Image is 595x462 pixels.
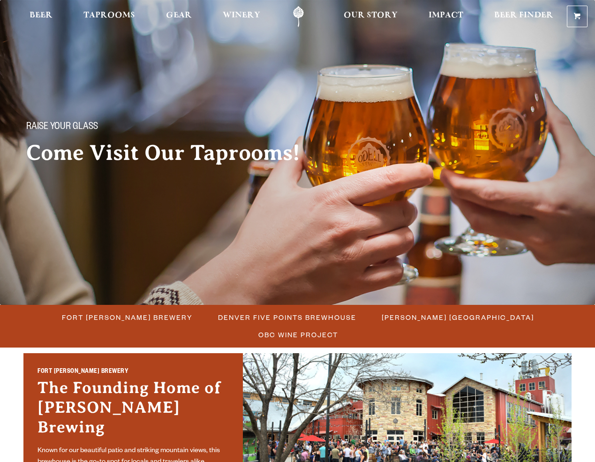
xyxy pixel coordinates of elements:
span: Beer Finder [494,12,553,19]
span: [PERSON_NAME] [GEOGRAPHIC_DATA] [382,311,534,324]
a: Denver Five Points Brewhouse [212,311,361,324]
span: Beer [30,12,53,19]
span: Gear [166,12,192,19]
a: OBC Wine Project [253,328,343,341]
span: Raise your glass [26,121,98,134]
a: Impact [422,6,469,27]
a: Odell Home [281,6,316,27]
span: Winery [223,12,260,19]
span: OBC Wine Project [258,328,338,341]
span: Fort [PERSON_NAME] Brewery [62,311,193,324]
a: Taprooms [77,6,141,27]
a: Winery [217,6,266,27]
a: [PERSON_NAME] [GEOGRAPHIC_DATA] [376,311,539,324]
span: Our Story [344,12,398,19]
a: Our Story [338,6,404,27]
h3: The Founding Home of [PERSON_NAME] Brewing [38,378,229,442]
h2: Come Visit Our Taprooms! [26,141,319,165]
span: Denver Five Points Brewhouse [218,311,356,324]
a: Beer Finder [488,6,559,27]
h2: Fort [PERSON_NAME] Brewery [38,367,229,378]
span: Impact [429,12,463,19]
a: Fort [PERSON_NAME] Brewery [56,311,197,324]
a: Beer [23,6,59,27]
span: Taprooms [83,12,135,19]
a: Gear [160,6,198,27]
